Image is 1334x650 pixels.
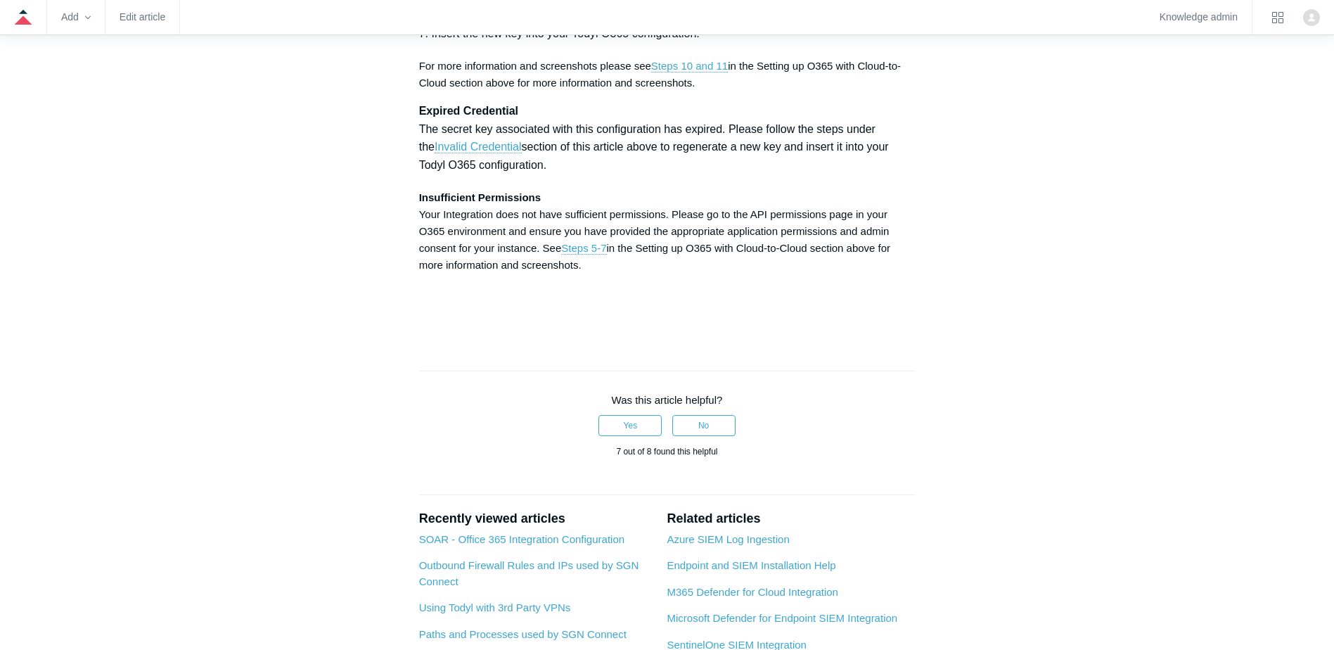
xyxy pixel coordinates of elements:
button: This article was not helpful [672,415,736,436]
a: Invalid Credential [435,141,522,153]
a: Outbound Firewall Rules and IPs used by SGN Connect [419,559,639,587]
a: Edit article [120,13,165,21]
a: M365 Defender for Cloud Integration [667,586,838,598]
a: Steps 5-7 [561,242,606,255]
a: Azure SIEM Log Ingestion [667,533,789,545]
a: Endpoint and SIEM Installation Help [667,559,835,571]
a: Knowledge admin [1160,13,1238,21]
button: This article was helpful [598,415,662,436]
span: Was this article helpful? [612,394,723,406]
img: user avatar [1303,9,1320,26]
p: For more information and screenshots please see in the Setting up O365 with Cloud-to-Cloud sectio... [419,58,916,91]
h2: Recently viewed articles [419,509,653,528]
a: Paths and Processes used by SGN Connect [419,628,627,640]
h4: The secret key associated with this configuration has expired. Please follow the steps under the ... [419,102,916,174]
p: Your Integration does not have sufficient permissions. Please go to the API permissions page in y... [419,189,916,274]
strong: Expired Credential [419,105,518,117]
a: SOAR - Office 365 Integration Configuration [419,533,624,545]
zd-hc-trigger: Click your profile icon to open the profile menu [1303,9,1320,26]
span: 7 out of 8 found this helpful [616,447,717,457]
h2: Related articles [667,509,915,528]
a: Steps 10 and 11 [651,60,728,72]
a: Using Todyl with 3rd Party VPNs [419,601,571,613]
strong: Insufficient Permissions [419,191,541,203]
a: Microsoft Defender for Endpoint SIEM Integration [667,612,897,624]
zd-hc-trigger: Add [61,13,91,21]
